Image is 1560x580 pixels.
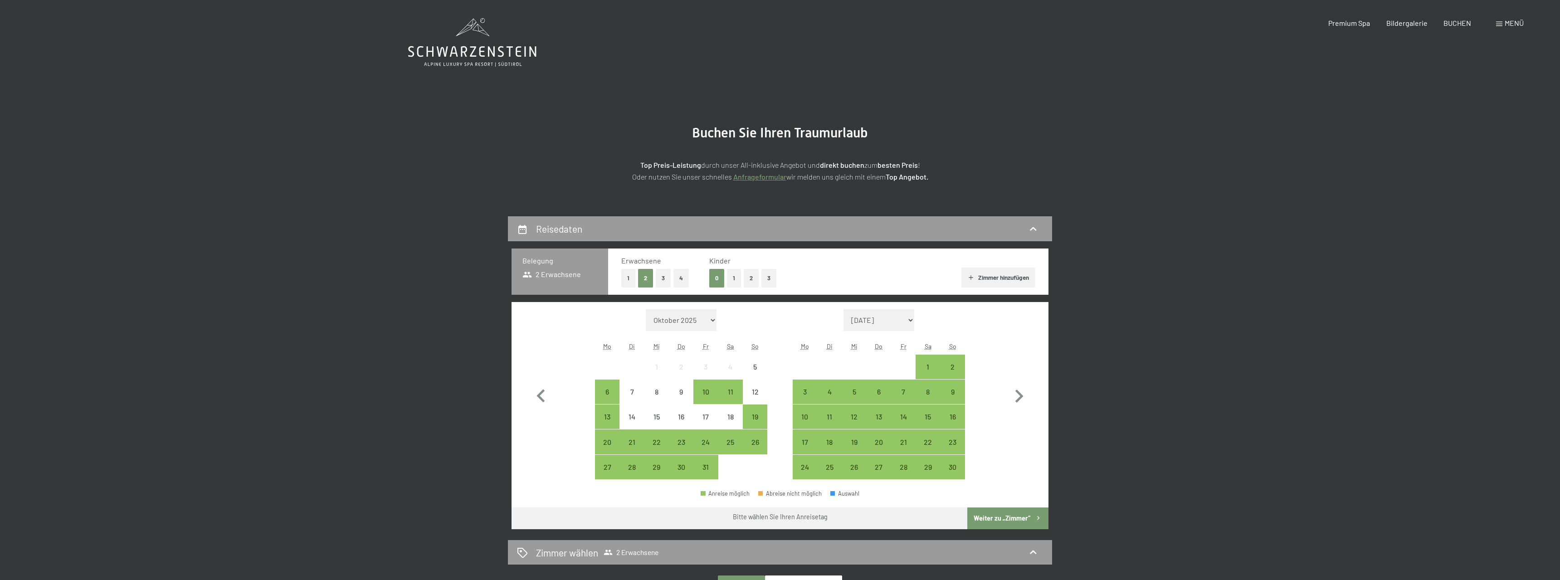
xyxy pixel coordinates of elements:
[620,463,643,486] div: 28
[718,355,743,379] div: Anreise nicht möglich
[941,429,965,454] div: Anreise möglich
[1443,19,1471,27] span: BUCHEN
[719,388,742,411] div: 11
[793,380,817,404] div: Anreise möglich
[941,439,964,461] div: 23
[718,405,743,429] div: Sat Oct 18 2025
[694,413,717,436] div: 17
[595,455,619,479] div: Mon Oct 27 2025
[843,388,865,411] div: 5
[793,455,817,479] div: Mon Nov 24 2025
[693,380,718,404] div: Anreise möglich
[692,125,868,141] span: Buchen Sie Ihren Traumurlaub
[693,429,718,454] div: Anreise möglich
[818,388,841,411] div: 4
[619,405,644,429] div: Tue Oct 14 2025
[842,455,866,479] div: Anreise möglich
[892,439,915,461] div: 21
[693,405,718,429] div: Fri Oct 17 2025
[867,405,891,429] div: Anreise möglich
[827,342,833,350] abbr: Dienstag
[522,256,597,266] h3: Belegung
[1328,19,1370,27] a: Premium Spa
[719,413,742,436] div: 18
[733,172,786,181] a: Anfrageformular
[693,355,718,379] div: Fri Oct 03 2025
[842,455,866,479] div: Wed Nov 26 2025
[718,429,743,454] div: Anreise möglich
[669,429,693,454] div: Thu Oct 23 2025
[670,363,692,386] div: 2
[916,380,940,404] div: Anreise möglich
[644,455,669,479] div: Wed Oct 29 2025
[868,463,890,486] div: 27
[669,380,693,404] div: Thu Oct 09 2025
[891,405,916,429] div: Anreise möglich
[842,405,866,429] div: Wed Nov 12 2025
[916,429,940,454] div: Sat Nov 22 2025
[596,413,619,436] div: 13
[619,405,644,429] div: Anreise nicht möglich
[595,405,619,429] div: Mon Oct 13 2025
[669,455,693,479] div: Anreise möglich
[743,355,767,379] div: Anreise nicht möglich
[596,388,619,411] div: 6
[528,309,554,480] button: Vorheriger Monat
[693,405,718,429] div: Anreise nicht möglich
[1386,19,1428,27] a: Bildergalerie
[644,405,669,429] div: Wed Oct 15 2025
[536,223,582,234] h2: Reisedaten
[644,380,669,404] div: Anreise nicht möglich
[892,388,915,411] div: 7
[703,342,709,350] abbr: Freitag
[830,491,859,497] div: Auswahl
[761,269,776,288] button: 3
[693,455,718,479] div: Fri Oct 31 2025
[621,256,661,265] span: Erwachsene
[743,429,767,454] div: Anreise möglich
[638,269,653,288] button: 2
[867,405,891,429] div: Thu Nov 13 2025
[868,388,890,411] div: 6
[891,380,916,404] div: Fri Nov 07 2025
[941,405,965,429] div: Anreise möglich
[670,413,692,436] div: 16
[793,380,817,404] div: Mon Nov 03 2025
[901,342,907,350] abbr: Freitag
[916,463,939,486] div: 29
[817,429,842,454] div: Anreise möglich
[842,429,866,454] div: Wed Nov 19 2025
[693,455,718,479] div: Anreise möglich
[645,439,668,461] div: 22
[817,380,842,404] div: Tue Nov 04 2025
[743,405,767,429] div: Sun Oct 19 2025
[891,455,916,479] div: Anreise möglich
[694,463,717,486] div: 31
[818,463,841,486] div: 25
[645,413,668,436] div: 15
[794,413,816,436] div: 10
[916,363,939,386] div: 1
[640,161,701,169] strong: Top Preis-Leistung
[941,355,965,379] div: Anreise möglich
[669,405,693,429] div: Thu Oct 16 2025
[619,380,644,404] div: Anreise nicht möglich
[644,380,669,404] div: Wed Oct 08 2025
[669,455,693,479] div: Thu Oct 30 2025
[916,380,940,404] div: Sat Nov 08 2025
[941,429,965,454] div: Sun Nov 23 2025
[619,429,644,454] div: Tue Oct 21 2025
[891,429,916,454] div: Anreise möglich
[693,380,718,404] div: Fri Oct 10 2025
[820,161,864,169] strong: direkt buchen
[596,439,619,461] div: 20
[867,429,891,454] div: Anreise möglich
[694,363,717,386] div: 3
[817,405,842,429] div: Anreise möglich
[967,507,1048,529] button: Weiter zu „Zimmer“
[842,380,866,404] div: Anreise möglich
[892,463,915,486] div: 28
[916,413,939,436] div: 15
[817,455,842,479] div: Anreise möglich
